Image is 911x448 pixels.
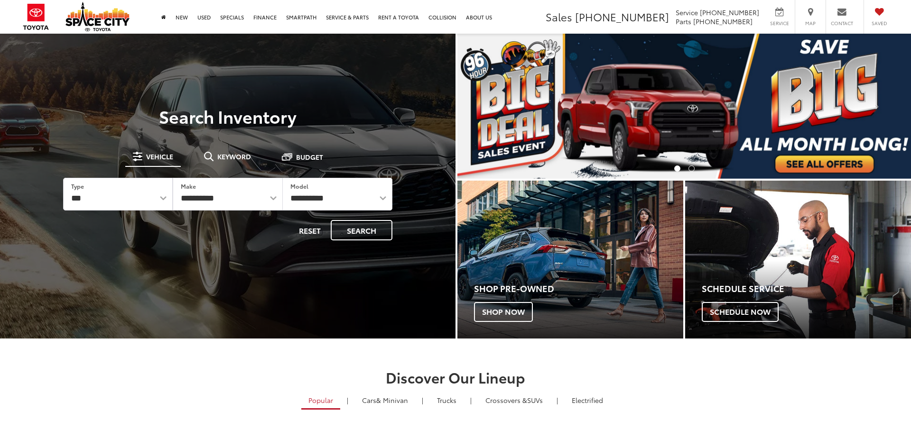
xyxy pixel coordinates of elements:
button: Reset [291,220,329,240]
span: [PHONE_NUMBER] [693,17,753,26]
span: Parts [676,17,691,26]
a: SUVs [478,392,550,408]
a: Trucks [430,392,464,408]
li: | [468,395,474,405]
a: Shop Pre-Owned Shop Now [457,181,683,338]
button: Click to view previous picture. [457,53,525,160]
li: Go to slide number 2. [688,165,695,172]
h3: Search Inventory [40,107,416,126]
img: Big Deal Sales Event [457,34,911,179]
li: | [419,395,426,405]
span: Saved [869,20,890,27]
a: Schedule Service Schedule Now [685,181,911,338]
span: [PHONE_NUMBER] [700,8,759,17]
section: Carousel section with vehicle pictures - may contain disclaimers. [457,34,911,179]
h4: Schedule Service [702,284,911,293]
span: Keyword [217,153,251,160]
img: Space City Toyota [65,2,130,31]
h2: Discover Our Lineup [121,369,790,385]
h4: Shop Pre-Owned [474,284,683,293]
span: Service [769,20,790,27]
label: Make [181,182,196,190]
a: Popular [301,392,340,410]
li: | [554,395,560,405]
span: & Minivan [376,395,408,405]
li: Go to slide number 1. [674,165,680,172]
span: [PHONE_NUMBER] [575,9,669,24]
div: Toyota [685,181,911,338]
button: Click to view next picture. [843,53,911,160]
span: Schedule Now [702,302,779,322]
label: Type [71,182,84,190]
a: Cars [355,392,415,408]
span: Map [800,20,821,27]
span: Sales [546,9,572,24]
a: Electrified [565,392,610,408]
div: Toyota [457,181,683,338]
div: carousel slide number 1 of 2 [457,34,911,179]
button: Search [331,220,392,240]
span: Vehicle [146,153,173,160]
li: | [344,395,351,405]
label: Model [290,182,308,190]
span: Service [676,8,698,17]
span: Shop Now [474,302,533,322]
span: Crossovers & [485,395,527,405]
span: Budget [296,154,323,160]
span: Contact [831,20,853,27]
